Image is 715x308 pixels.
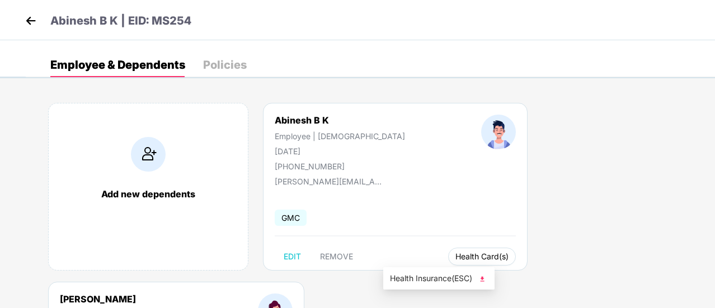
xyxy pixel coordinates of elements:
span: Health Insurance(ESC) [390,272,488,285]
div: Employee | [DEMOGRAPHIC_DATA] [275,131,405,141]
div: [PHONE_NUMBER] [275,162,405,171]
div: [DATE] [275,146,405,156]
p: Abinesh B K | EID: MS254 [50,12,191,30]
img: addIcon [131,137,166,172]
button: REMOVE [311,248,362,266]
span: Health Card(s) [455,254,509,259]
div: Add new dependents [60,188,237,200]
div: Policies [203,59,247,70]
span: REMOVE [320,252,353,261]
div: Employee & Dependents [50,59,185,70]
button: Health Card(s) [448,248,516,266]
div: [PERSON_NAME] [60,293,182,305]
button: EDIT [275,248,310,266]
div: Abinesh B K [275,115,405,126]
span: GMC [275,210,307,226]
img: back [22,12,39,29]
div: [PERSON_NAME][EMAIL_ADDRESS][DOMAIN_NAME] [275,177,387,186]
img: svg+xml;base64,PHN2ZyB4bWxucz0iaHR0cDovL3d3dy53My5vcmcvMjAwMC9zdmciIHhtbG5zOnhsaW5rPSJodHRwOi8vd3... [477,273,488,285]
span: EDIT [284,252,301,261]
img: profileImage [481,115,516,149]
